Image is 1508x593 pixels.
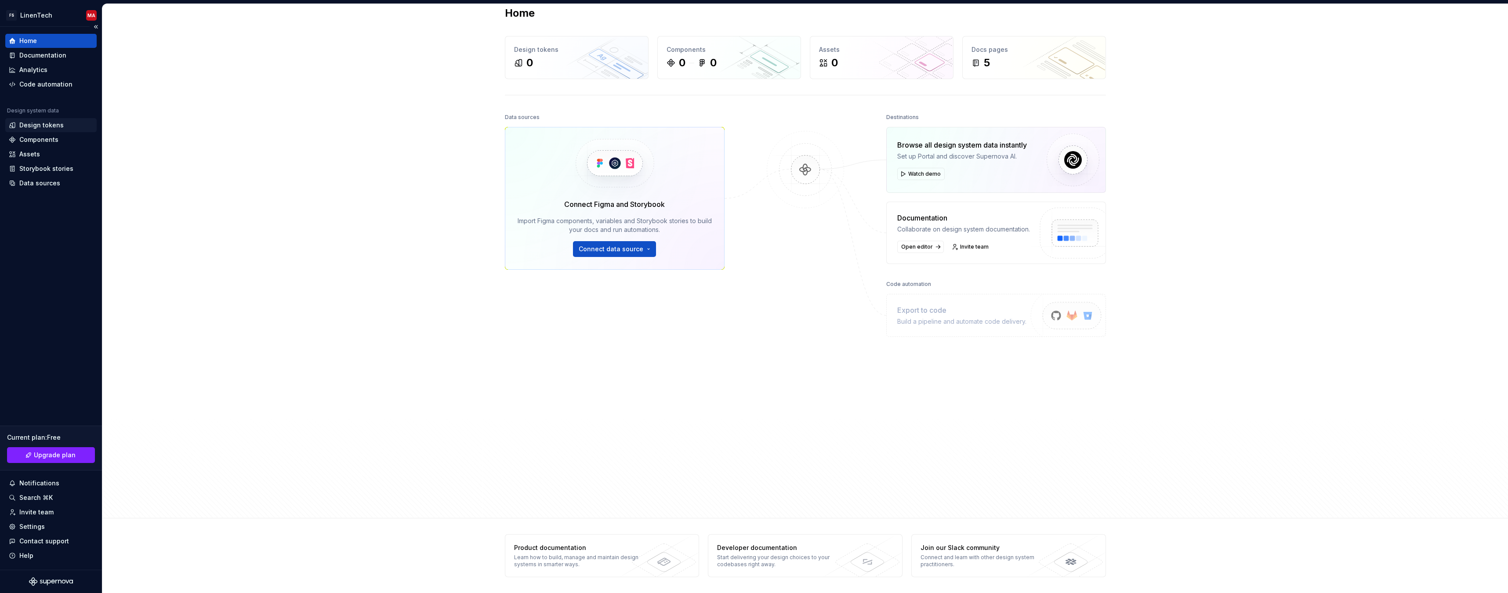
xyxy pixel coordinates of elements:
span: Connect data source [579,245,643,253]
span: Open editor [901,243,933,250]
a: Components00 [657,36,801,79]
div: Build a pipeline and automate code delivery. [897,317,1026,326]
div: MA [87,12,95,19]
div: Components [667,45,792,54]
div: Design tokens [19,121,64,130]
div: Search ⌘K [19,493,53,502]
a: Design tokens [5,118,97,132]
div: Join our Slack community [921,543,1048,552]
div: Settings [19,522,45,531]
a: Product documentationLearn how to build, manage and maintain design systems in smarter ways. [505,534,700,577]
div: Design tokens [514,45,639,54]
span: Watch demo [908,170,941,177]
div: Start delivering your design choices to your codebases right away. [717,554,845,568]
div: Developer documentation [717,543,845,552]
div: Destinations [886,111,919,123]
div: Connect Figma and Storybook [564,199,665,210]
div: Set up Portal and discover Supernova AI. [897,152,1027,161]
div: Data sources [19,179,60,188]
a: Docs pages5 [962,36,1106,79]
div: Design system data [7,107,59,114]
div: Storybook stories [19,164,73,173]
div: Assets [19,150,40,159]
button: Collapse sidebar [90,21,102,33]
div: Current plan : Free [7,433,95,442]
span: Invite team [960,243,989,250]
div: Code automation [19,80,72,89]
button: Notifications [5,476,97,490]
a: Join our Slack communityConnect and learn with other design system practitioners. [911,534,1106,577]
a: Analytics [5,63,97,77]
div: Documentation [19,51,66,60]
a: Developer documentationStart delivering your design choices to your codebases right away. [708,534,903,577]
div: Import Figma components, variables and Storybook stories to build your docs and run automations. [518,217,712,234]
button: Search ⌘K [5,491,97,505]
a: Data sources [5,176,97,190]
button: FSLinenTechMA [2,6,100,25]
a: Invite team [5,505,97,519]
div: 0 [679,56,685,70]
button: Watch demo [897,168,945,180]
div: Export to code [897,305,1026,315]
div: 0 [831,56,838,70]
div: Components [19,135,58,144]
div: 0 [526,56,533,70]
div: FS [6,10,17,21]
div: Code automation [886,278,931,290]
div: Contact support [19,537,69,546]
div: Product documentation [514,543,642,552]
div: Collaborate on design system documentation. [897,225,1030,234]
button: Upgrade plan [7,447,95,463]
a: Assets [5,147,97,161]
a: Home [5,34,97,48]
div: Browse all design system data instantly [897,140,1027,150]
a: Code automation [5,77,97,91]
div: 0 [710,56,717,70]
div: Analytics [19,65,47,74]
a: Assets0 [810,36,953,79]
div: Help [19,551,33,560]
a: Storybook stories [5,162,97,176]
div: LinenTech [20,11,52,20]
a: Open editor [897,241,944,253]
svg: Supernova Logo [29,577,73,586]
a: Components [5,133,97,147]
a: Settings [5,520,97,534]
div: Learn how to build, manage and maintain design systems in smarter ways. [514,554,642,568]
div: Docs pages [971,45,1097,54]
div: Invite team [19,508,54,517]
button: Contact support [5,534,97,548]
div: 5 [984,56,990,70]
div: Assets [819,45,944,54]
div: Connect and learn with other design system practitioners. [921,554,1048,568]
a: Design tokens0 [505,36,649,79]
span: Upgrade plan [34,451,76,459]
div: Documentation [897,213,1030,223]
button: Help [5,549,97,563]
h2: Home [505,6,535,20]
button: Connect data source [573,241,656,257]
a: Invite team [949,241,993,253]
a: Documentation [5,48,97,62]
div: Data sources [505,111,540,123]
div: Notifications [19,479,59,488]
div: Home [19,36,37,45]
